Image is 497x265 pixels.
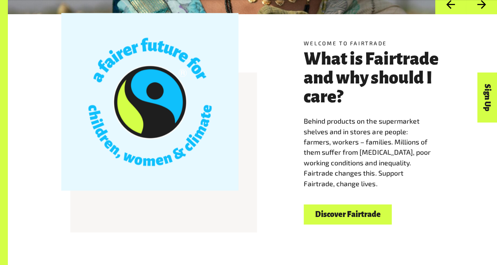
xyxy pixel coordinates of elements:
h3: What is Fairtrade and why should I care? [304,50,444,106]
a: Discover Fairtrade [304,204,392,224]
span: Behind products on the supermarket shelves and in stores are people: farmers, workers – families.... [304,117,430,187]
h5: Welcome to Fairtrade [304,39,444,47]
